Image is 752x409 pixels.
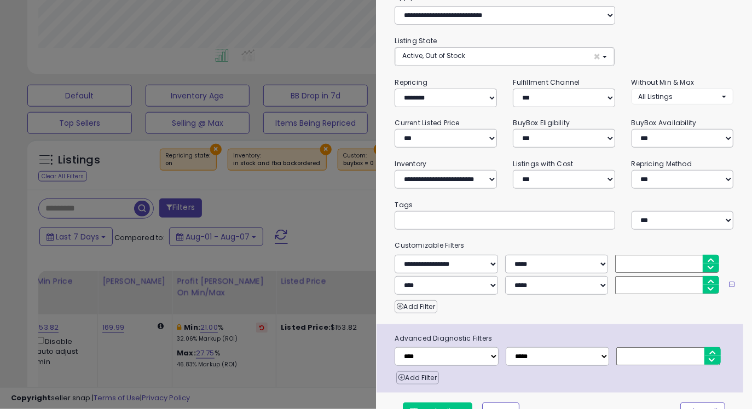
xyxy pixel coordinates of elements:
span: All Listings [639,92,673,101]
small: BuyBox Availability [632,118,697,127]
button: All Listings [632,89,733,104]
small: Tags [386,199,741,211]
span: × [593,51,600,62]
small: Without Min & Max [632,78,695,87]
small: Customizable Filters [386,239,741,252]
small: Inventory [395,159,426,168]
span: Active, Out of Stock [402,51,465,60]
small: Current Listed Price [395,118,459,127]
small: BuyBox Eligibility [513,118,570,127]
small: Repricing Method [632,159,692,168]
button: Add Filter [395,300,437,313]
small: Repricing [395,78,427,87]
button: Add Filter [396,371,438,384]
small: Listing State [395,36,437,45]
button: Active, Out of Stock × [395,48,614,66]
span: Advanced Diagnostic Filters [386,332,743,344]
small: Listings with Cost [513,159,573,168]
small: Fulfillment Channel [513,78,580,87]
